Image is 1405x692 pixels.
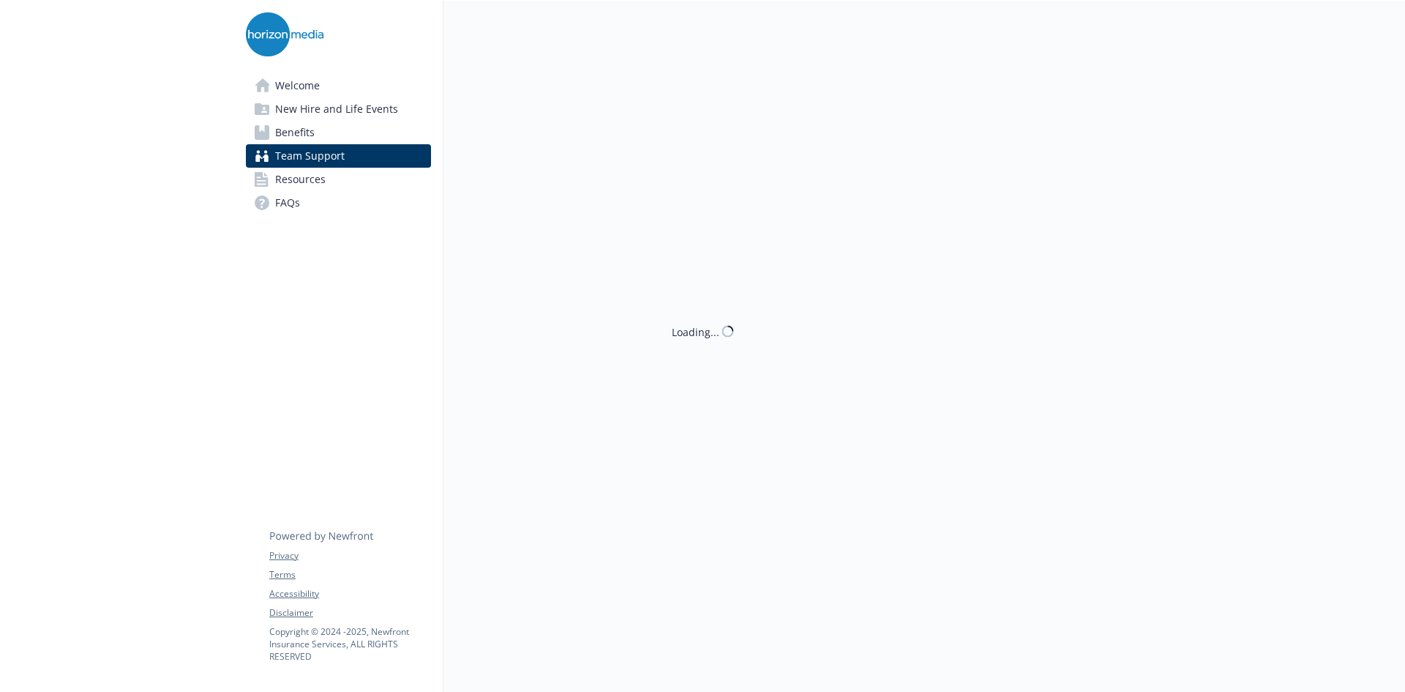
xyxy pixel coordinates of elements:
[275,121,315,144] span: Benefits
[269,568,430,581] a: Terms
[672,324,719,339] div: Loading...
[269,606,430,620] a: Disclaimer
[246,191,431,215] a: FAQs
[246,168,431,191] a: Resources
[275,191,300,215] span: FAQs
[269,625,430,663] p: Copyright © 2024 - 2025 , Newfront Insurance Services, ALL RIGHTS RESERVED
[275,168,326,191] span: Resources
[275,74,320,97] span: Welcome
[246,97,431,121] a: New Hire and Life Events
[246,74,431,97] a: Welcome
[269,549,430,562] a: Privacy
[269,587,430,600] a: Accessibility
[275,97,398,121] span: New Hire and Life Events
[275,144,345,168] span: Team Support
[246,144,431,168] a: Team Support
[246,121,431,144] a: Benefits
